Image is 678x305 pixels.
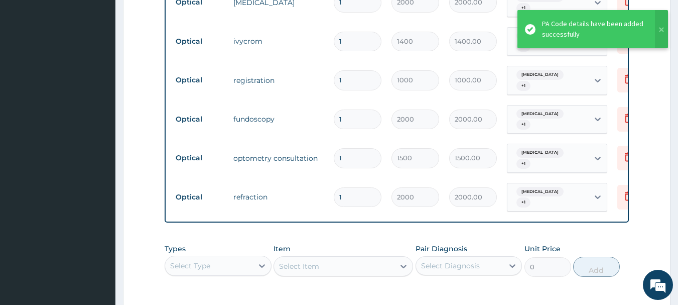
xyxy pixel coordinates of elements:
td: Optical [171,32,228,51]
span: [MEDICAL_DATA] [516,148,564,158]
span: + 1 [516,3,530,13]
div: Select Type [170,261,210,271]
span: + 1 [516,159,530,169]
span: [MEDICAL_DATA] [516,70,564,80]
td: Optical [171,149,228,167]
td: Optical [171,188,228,207]
div: Chat with us now [52,56,169,69]
label: Pair Diagnosis [416,244,467,254]
span: + 1 [516,197,530,208]
td: ivycrom [228,31,329,51]
div: Minimize live chat window [165,5,189,29]
img: d_794563401_company_1708531726252_794563401 [19,50,41,75]
td: registration [228,70,329,90]
td: Optical [171,71,228,89]
span: [MEDICAL_DATA] [516,109,564,119]
label: Item [274,244,291,254]
td: refraction [228,187,329,207]
td: optometry consultation [228,148,329,168]
td: Optical [171,110,228,129]
td: fundoscopy [228,109,329,129]
span: [MEDICAL_DATA] [516,187,564,197]
span: + 1 [516,120,530,130]
div: PA Code details have been added successfully [542,19,645,40]
span: We're online! [58,89,139,191]
label: Unit Price [524,244,561,254]
span: + 1 [516,42,530,52]
div: Select Diagnosis [421,261,480,271]
label: Types [165,245,186,253]
textarea: Type your message and hit 'Enter' [5,200,191,236]
span: + 1 [516,81,530,91]
span: [MEDICAL_DATA] [516,31,564,41]
button: Add [573,257,620,277]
